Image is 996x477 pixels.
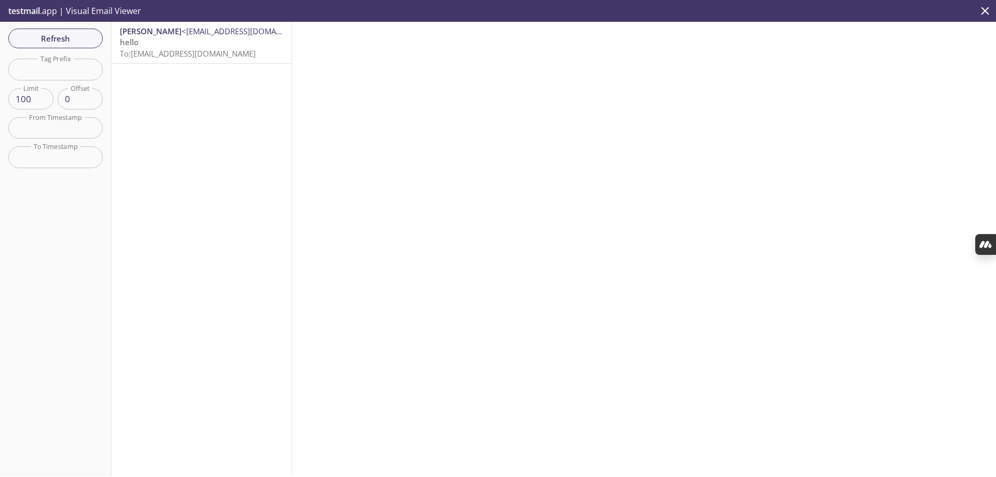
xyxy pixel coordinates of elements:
[120,37,139,47] span: hello
[17,32,94,45] span: Refresh
[112,22,292,63] div: [PERSON_NAME]<[EMAIL_ADDRESS][DOMAIN_NAME]>helloTo:[EMAIL_ADDRESS][DOMAIN_NAME]
[8,29,103,48] button: Refresh
[182,26,316,36] span: <[EMAIL_ADDRESS][DOMAIN_NAME]>
[8,5,40,17] span: testmail
[120,48,256,59] span: To: [EMAIL_ADDRESS][DOMAIN_NAME]
[112,22,292,64] nav: emails
[120,26,182,36] span: [PERSON_NAME]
